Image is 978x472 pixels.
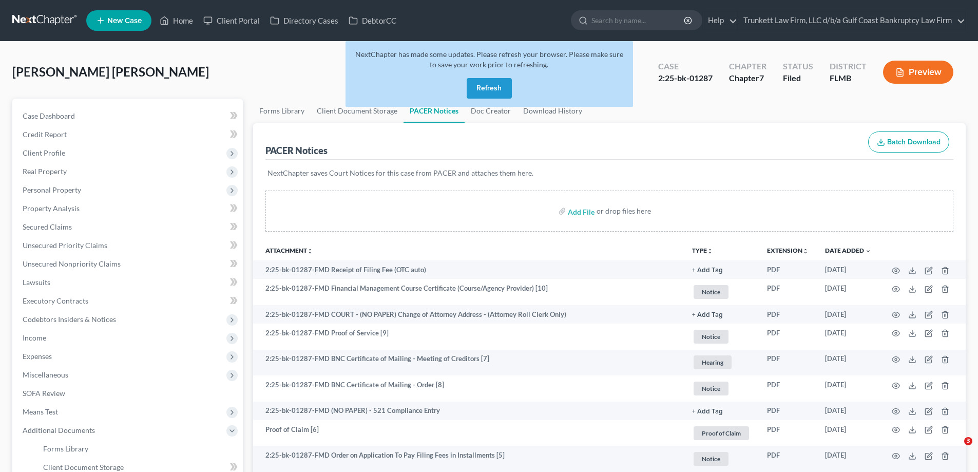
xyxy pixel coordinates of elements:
[253,402,684,420] td: 2:25-bk-01287-FMD (NO PAPER) - 521 Compliance Entry
[817,402,879,420] td: [DATE]
[830,72,867,84] div: FLMB
[692,267,723,274] button: + Add Tag
[703,11,737,30] a: Help
[265,144,328,157] div: PACER Notices
[694,285,728,299] span: Notice
[658,61,713,72] div: Case
[692,284,751,300] a: Notice
[23,185,81,194] span: Personal Property
[23,315,116,324] span: Codebtors Insiders & Notices
[23,130,67,139] span: Credit Report
[692,425,751,442] a: Proof of Claim
[783,61,813,72] div: Status
[14,273,243,292] a: Lawsuits
[14,236,243,255] a: Unsecured Priority Claims
[467,78,512,99] button: Refresh
[943,437,968,462] iframe: Intercom live chat
[759,305,817,324] td: PDF
[759,375,817,402] td: PDF
[817,420,879,446] td: [DATE]
[692,380,751,397] a: Notice
[35,440,243,458] a: Forms Library
[23,259,121,268] span: Unsecured Nonpriority Claims
[692,328,751,345] a: Notice
[883,61,953,84] button: Preview
[253,305,684,324] td: 2:25-bk-01287-FMD COURT - (NO PAPER) Change of Attorney Address - (Attorney Roll Clerk Only)
[868,131,949,153] button: Batch Download
[694,382,728,395] span: Notice
[14,199,243,218] a: Property Analysis
[692,310,751,319] a: + Add Tag
[23,426,95,435] span: Additional Documents
[23,278,50,287] span: Lawsuits
[23,111,75,120] span: Case Dashboard
[694,355,732,369] span: Hearing
[817,350,879,376] td: [DATE]
[692,450,751,467] a: Notice
[23,333,46,342] span: Income
[759,402,817,420] td: PDF
[265,11,343,30] a: Directory Cases
[14,292,243,310] a: Executory Contracts
[817,375,879,402] td: [DATE]
[343,11,401,30] a: DebtorCC
[267,168,951,178] p: NextChapter saves Court Notices for this case from PACER and attaches them here.
[692,406,751,416] a: + Add Tag
[14,107,243,125] a: Case Dashboard
[964,437,972,445] span: 3
[253,446,684,472] td: 2:25-bk-01287-FMD Order on Application To Pay Filing Fees in Installments [5]
[694,426,749,440] span: Proof of Claim
[23,222,72,231] span: Secured Claims
[694,330,728,344] span: Notice
[265,247,313,254] a: Attachmentunfold_more
[694,452,728,466] span: Notice
[759,260,817,279] td: PDF
[253,324,684,350] td: 2:25-bk-01287-FMD Proof of Service [9]
[759,420,817,446] td: PDF
[14,384,243,403] a: SOFA Review
[707,248,713,254] i: unfold_more
[307,248,313,254] i: unfold_more
[23,241,107,250] span: Unsecured Priority Claims
[759,73,764,83] span: 7
[692,265,751,275] a: + Add Tag
[23,204,80,213] span: Property Analysis
[23,296,88,305] span: Executory Contracts
[729,72,766,84] div: Chapter
[14,255,243,273] a: Unsecured Nonpriority Claims
[23,148,65,157] span: Client Profile
[14,125,243,144] a: Credit Report
[253,350,684,376] td: 2:25-bk-01287-FMD BNC Certificate of Mailing - Meeting of Creditors [7]
[23,352,52,361] span: Expenses
[23,407,58,416] span: Means Test
[825,247,871,254] a: Date Added expand_more
[591,11,685,30] input: Search by name...
[692,312,723,318] button: + Add Tag
[253,260,684,279] td: 2:25-bk-01287-FMD Receipt of Filing Fee (OTC auto)
[817,305,879,324] td: [DATE]
[783,72,813,84] div: Filed
[23,370,68,379] span: Miscellaneous
[107,17,142,25] span: New Case
[253,279,684,305] td: 2:25-bk-01287-FMD Financial Management Course Certificate (Course/Agency Provider) [10]
[759,279,817,305] td: PDF
[759,446,817,472] td: PDF
[830,61,867,72] div: District
[43,444,88,453] span: Forms Library
[692,248,713,254] button: TYPEunfold_more
[355,50,623,69] span: NextChapter has made some updates. Please refresh your browser. Please make sure to save your wor...
[865,248,871,254] i: expand_more
[43,463,124,471] span: Client Document Storage
[597,206,651,216] div: or drop files here
[155,11,198,30] a: Home
[817,446,879,472] td: [DATE]
[817,260,879,279] td: [DATE]
[692,354,751,371] a: Hearing
[253,375,684,402] td: 2:25-bk-01287-FMD BNC Certificate of Mailing - Order [8]
[658,72,713,84] div: 2:25-bk-01287
[759,324,817,350] td: PDF
[738,11,965,30] a: Trunkett Law Firm, LLC d/b/a Gulf Coast Bankruptcy Law Firm
[759,350,817,376] td: PDF
[23,167,67,176] span: Real Property
[23,389,65,398] span: SOFA Review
